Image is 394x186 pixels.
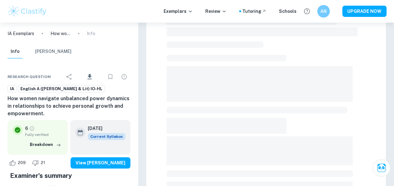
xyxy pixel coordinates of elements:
div: Download [77,69,103,85]
a: Tutoring [242,8,266,15]
div: Share [63,70,76,83]
button: Info [8,45,23,59]
h6: How women navigate unbalanced power dynamics in relationships to achieve personal growth and empo... [8,95,130,117]
p: Exemplars [164,8,193,15]
a: English A ([PERSON_NAME] & Lit) IO-HL [18,85,105,93]
div: Dislike [30,158,49,168]
a: IA Exemplars [8,30,34,37]
a: IA [8,85,17,93]
span: Current Syllabus [88,133,125,140]
span: Fully verified [25,132,63,137]
span: 209 [14,160,29,166]
span: IA [8,86,16,92]
div: Like [8,158,29,168]
img: Clastify logo [8,5,47,18]
div: Report issue [118,70,130,83]
button: UPGRADE NOW [342,6,386,17]
a: Grade fully verified [29,126,35,131]
p: 6 [25,125,28,132]
p: Review [205,8,227,15]
button: Help and Feedback [302,6,312,17]
span: Research question [8,74,51,80]
button: AN [317,5,330,18]
div: Bookmark [104,70,117,83]
button: Ask Clai [373,159,390,177]
p: Info [87,30,95,37]
h6: AN [320,8,327,15]
span: English A ([PERSON_NAME] & Lit) IO-HL [18,86,105,92]
button: View [PERSON_NAME] [71,157,130,168]
button: [PERSON_NAME] [35,45,71,59]
h5: Examiner's summary [10,171,128,180]
p: How women navigate unbalanced power dynamics in relationships to achieve personal growth and empo... [50,30,71,37]
a: Schools [279,8,297,15]
div: This exemplar is based on the current syllabus. Feel free to refer to it for inspiration/ideas wh... [88,133,125,140]
span: 21 [37,160,49,166]
h6: [DATE] [88,125,120,132]
button: Breakdown [28,140,63,149]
